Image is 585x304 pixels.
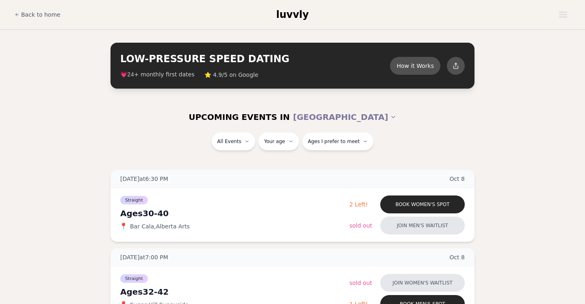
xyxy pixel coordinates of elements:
[349,280,372,286] span: Sold Out
[349,201,368,208] span: 2 Left!
[380,195,465,213] button: Book women's spot
[120,208,349,219] div: Ages 30-40
[120,223,127,230] span: 📍
[217,138,241,145] span: All Events
[390,57,440,75] button: How it Works
[130,222,190,230] span: Bar Cala , Alberta Arts
[380,217,465,235] button: Join men's waitlist
[120,175,168,183] span: [DATE] at 6:30 PM
[302,132,374,150] button: Ages I prefer to meet
[349,222,372,229] span: Sold Out
[449,253,465,261] span: Oct 8
[127,72,134,78] span: 24
[15,7,61,23] a: Back to home
[276,8,309,21] a: luvvly
[556,9,570,21] button: Open menu
[120,253,168,261] span: [DATE] at 7:00 PM
[449,175,465,183] span: Oct 8
[120,274,148,283] span: Straight
[120,286,349,297] div: Ages 32-42
[204,71,258,79] span: ⭐ 4.9/5 on Google
[21,11,61,19] span: Back to home
[264,138,285,145] span: Your age
[212,132,255,150] button: All Events
[120,196,148,204] span: Straight
[188,111,290,123] span: UPCOMING EVENTS IN
[308,138,360,145] span: Ages I prefer to meet
[120,52,390,65] h2: LOW-PRESSURE SPEED DATING
[258,132,299,150] button: Your age
[293,108,396,126] button: [GEOGRAPHIC_DATA]
[276,9,309,20] span: luvvly
[120,70,195,79] span: 💗 + monthly first dates
[380,274,465,292] button: Join women's waitlist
